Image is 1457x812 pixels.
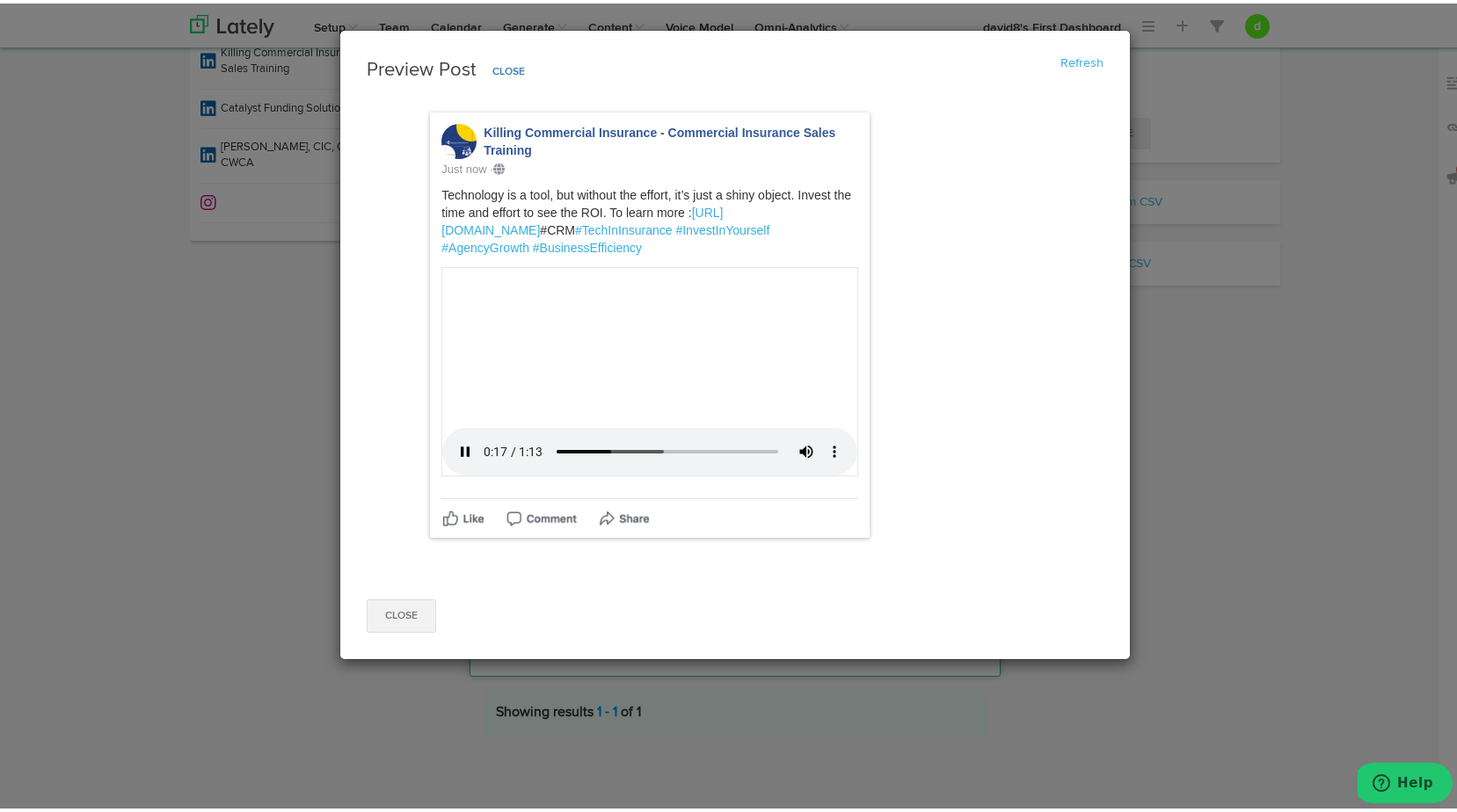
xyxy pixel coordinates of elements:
[1358,759,1453,803] iframe: Opens a widget where you can find more information
[441,264,858,473] video: Your browser does not support HTML5 video.
[441,501,650,523] img: fb_actions.png
[441,120,477,156] img: picture
[441,237,529,251] a: #AgencyGrowth
[481,55,536,83] button: Close
[533,237,642,251] a: #BusinessEfficiency
[1060,54,1104,66] a: Refresh
[367,596,436,629] button: Close
[484,122,835,154] span: Killing Commercial Insurance - Commercial Insurance Sales Training
[441,167,851,251] span: Technology is a tool, but without the effort, it’s just a shiny object. Invest the time and effor...
[441,159,505,172] span: Just now ·
[675,220,769,234] a: #InvestInYourself
[367,54,1104,83] h3: Preview Post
